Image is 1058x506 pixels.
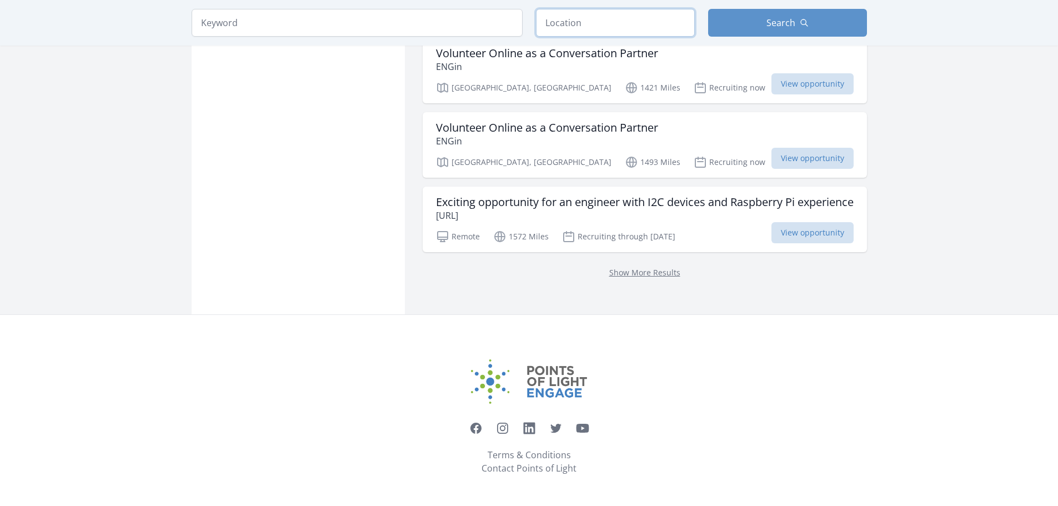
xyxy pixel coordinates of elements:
[536,9,695,37] input: Location
[436,134,658,148] p: ENGin
[625,81,680,94] p: 1421 Miles
[609,267,680,278] a: Show More Results
[771,222,854,243] span: View opportunity
[436,209,854,222] p: [URL]
[423,187,867,252] a: Exciting opportunity for an engineer with I2C devices and Raspberry Pi experience [URL] Remote 15...
[708,9,867,37] button: Search
[436,81,611,94] p: [GEOGRAPHIC_DATA], [GEOGRAPHIC_DATA]
[766,16,795,29] span: Search
[562,230,675,243] p: Recruiting through [DATE]
[192,9,523,37] input: Keyword
[436,156,611,169] p: [GEOGRAPHIC_DATA], [GEOGRAPHIC_DATA]
[436,47,658,60] h3: Volunteer Online as a Conversation Partner
[694,156,765,169] p: Recruiting now
[493,230,549,243] p: 1572 Miles
[771,73,854,94] span: View opportunity
[436,60,658,73] p: ENGin
[436,196,854,209] h3: Exciting opportunity for an engineer with I2C devices and Raspberry Pi experience
[694,81,765,94] p: Recruiting now
[436,230,480,243] p: Remote
[625,156,680,169] p: 1493 Miles
[436,121,658,134] h3: Volunteer Online as a Conversation Partner
[771,148,854,169] span: View opportunity
[423,112,867,178] a: Volunteer Online as a Conversation Partner ENGin [GEOGRAPHIC_DATA], [GEOGRAPHIC_DATA] 1493 Miles ...
[488,448,571,462] a: Terms & Conditions
[471,359,588,404] img: Points of Light Engage
[423,38,867,103] a: Volunteer Online as a Conversation Partner ENGin [GEOGRAPHIC_DATA], [GEOGRAPHIC_DATA] 1421 Miles ...
[482,462,576,475] a: Contact Points of Light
